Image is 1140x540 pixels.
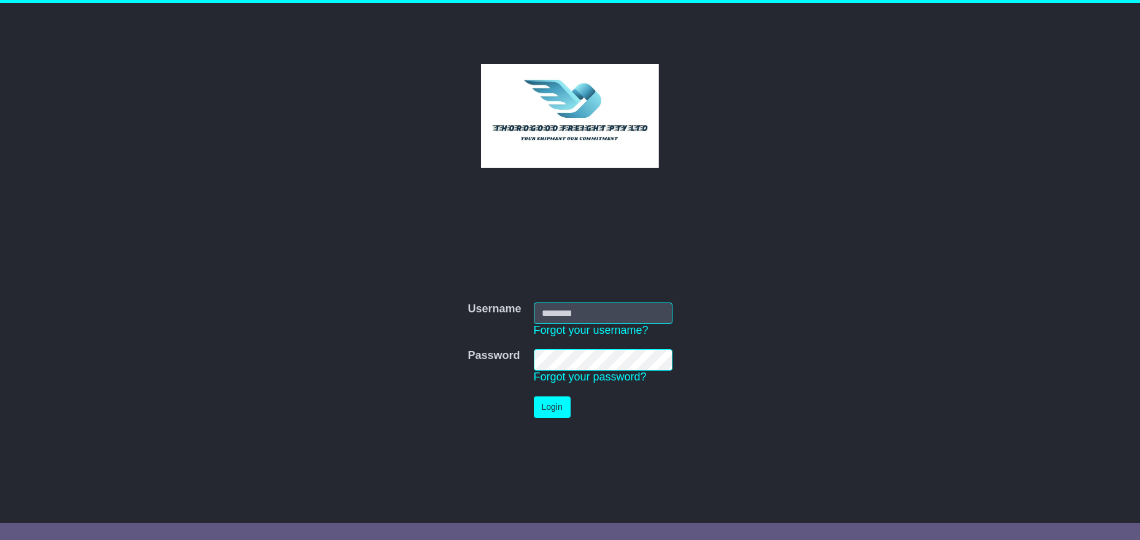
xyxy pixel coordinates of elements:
[468,349,520,363] label: Password
[481,64,660,168] img: Thorogood Freight Pty Ltd
[468,303,521,316] label: Username
[534,396,571,418] button: Login
[534,371,647,383] a: Forgot your password?
[534,324,649,336] a: Forgot your username?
